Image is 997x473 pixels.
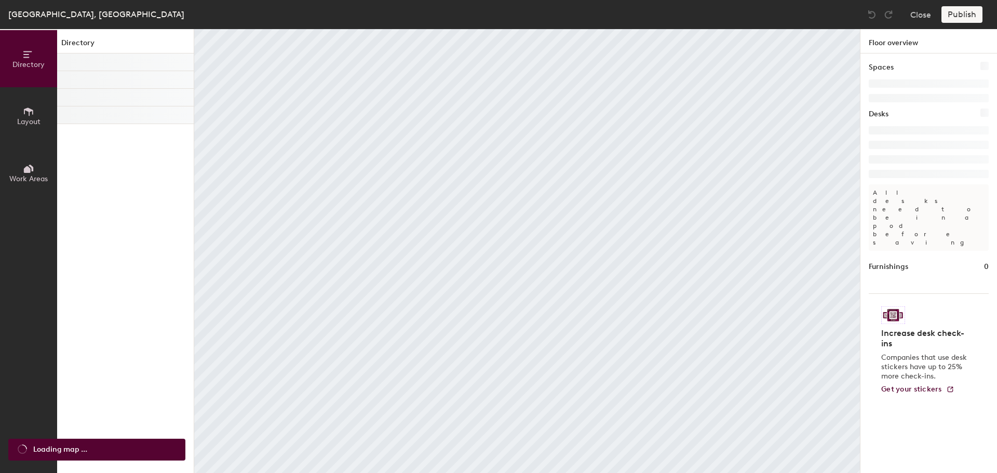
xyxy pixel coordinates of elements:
img: Redo [883,9,894,20]
img: Undo [867,9,877,20]
p: All desks need to be in a pod before saving [869,184,989,251]
h1: 0 [984,261,989,273]
span: Get your stickers [881,385,942,394]
span: Loading map ... [33,444,87,455]
div: [GEOGRAPHIC_DATA], [GEOGRAPHIC_DATA] [8,8,184,21]
span: Layout [17,117,41,126]
h1: Directory [57,37,194,53]
h1: Spaces [869,62,894,73]
a: Get your stickers [881,385,954,394]
span: Directory [12,60,45,69]
span: Work Areas [9,174,48,183]
canvas: Map [194,29,860,473]
p: Companies that use desk stickers have up to 25% more check-ins. [881,353,970,381]
img: Sticker logo [881,306,905,324]
h1: Floor overview [860,29,997,53]
h1: Desks [869,109,888,120]
h1: Furnishings [869,261,908,273]
button: Close [910,6,931,23]
h4: Increase desk check-ins [881,328,970,349]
